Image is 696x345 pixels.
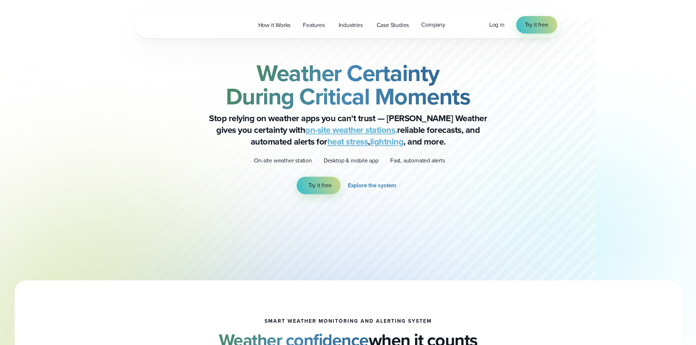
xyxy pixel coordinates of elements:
span: Industries [339,21,363,30]
span: Features [303,21,324,30]
a: Try it free [297,177,341,194]
p: Desktop & mobile app [324,156,379,165]
span: Try it free [525,20,548,29]
h1: smart weather monitoring and alerting system [265,318,432,324]
p: Fast, automated alerts [390,156,445,165]
span: Company [421,20,445,29]
a: Log in [489,20,505,29]
a: heat stress [327,135,368,148]
a: Explore the system [348,177,399,194]
span: Try it free [308,181,332,190]
a: Case Studies [370,18,415,32]
span: Case Studies [377,21,409,30]
a: lightning [370,135,404,148]
a: Try it free [516,16,557,34]
p: Stop relying on weather apps you can’t trust — [PERSON_NAME] Weather gives you certainty with rel... [202,112,494,147]
strong: Weather Certainty During Critical Moments [226,56,471,114]
a: on-site weather stations, [305,123,397,137]
p: On-site weather station [254,156,312,165]
span: Explore the system [348,181,396,190]
a: How it Works [252,18,297,32]
span: How it Works [258,21,291,30]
